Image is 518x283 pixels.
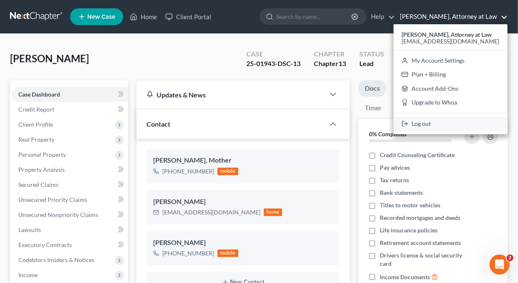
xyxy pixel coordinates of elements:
a: Client Portal [161,9,215,24]
a: [PERSON_NAME], Attorney at Law [396,9,508,24]
div: Status [359,49,384,59]
div: home [264,209,282,216]
span: Income [18,271,38,278]
span: Lawsuits [18,226,41,233]
span: Income Documents [380,273,430,281]
span: Personal Property [18,151,66,158]
a: Docs [358,80,387,97]
span: Pay advices [380,163,410,172]
a: Tasks [390,80,419,97]
span: Contact [147,120,170,128]
a: Property Analysis [12,162,128,177]
a: Credit Report [12,102,128,117]
span: Recorded mortgages and deeds [380,214,460,222]
span: Credit Counseling Certificate [380,151,455,159]
div: [PERSON_NAME], Attorney at Law [394,24,508,134]
span: Client Profile [18,121,53,128]
a: Secured Claims [12,177,128,192]
div: [PERSON_NAME] [153,238,333,248]
iframe: Intercom live chat [490,255,510,275]
strong: 0% Completed [369,130,407,138]
a: Home [126,9,161,24]
div: [PERSON_NAME], Mother [153,156,333,166]
div: Chapter [314,49,346,59]
span: 2 [507,255,513,261]
span: New Case [87,14,115,20]
span: Life insurance policies [380,226,437,235]
span: Codebtors Insiders & Notices [18,256,94,263]
span: Executory Contracts [18,241,72,248]
div: Chapter [314,59,346,69]
div: mobile [217,168,238,175]
a: Executory Contracts [12,237,128,252]
div: mobile [217,250,238,257]
a: Log out [394,117,508,131]
a: Upgrade to Whoa [394,96,508,110]
span: Tax returns [380,176,409,184]
span: Secured Claims [18,181,58,188]
input: Search by name... [276,9,353,24]
span: Property Analysis [18,166,65,173]
a: Unsecured Priority Claims [12,192,128,207]
a: Case Dashboard [12,87,128,102]
a: Lawsuits [12,222,128,237]
div: [PHONE_NUMBER] [162,167,214,176]
span: Unsecured Nonpriority Claims [18,211,98,218]
span: [EMAIL_ADDRESS][DOMAIN_NAME] [402,38,500,45]
div: Updates & News [147,90,315,99]
span: Unsecured Priority Claims [18,196,87,203]
span: Drivers license & social security card [380,251,463,268]
div: Lead [359,59,384,69]
span: Titles to motor vehicles [380,201,440,209]
span: [PERSON_NAME] [10,52,89,64]
a: My Account Settings [394,54,508,68]
div: [PHONE_NUMBER] [162,249,214,258]
strong: [PERSON_NAME], Attorney at Law [402,31,492,38]
span: Case Dashboard [18,91,60,98]
span: Bank statements [380,189,423,197]
div: 25-01943-DSC-13 [246,59,301,69]
a: Help [367,9,395,24]
div: Case [246,49,301,59]
a: Unsecured Nonpriority Claims [12,207,128,222]
a: Timer [358,100,388,116]
span: Real Property [18,136,54,143]
span: 13 [339,59,346,67]
a: Account Add-Ons [394,82,508,96]
span: Credit Report [18,106,54,113]
span: Retirement account statements [380,239,461,247]
div: [EMAIL_ADDRESS][DOMAIN_NAME] [162,208,260,217]
div: [PERSON_NAME] [153,197,333,207]
a: Plan + Billing [394,67,508,82]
